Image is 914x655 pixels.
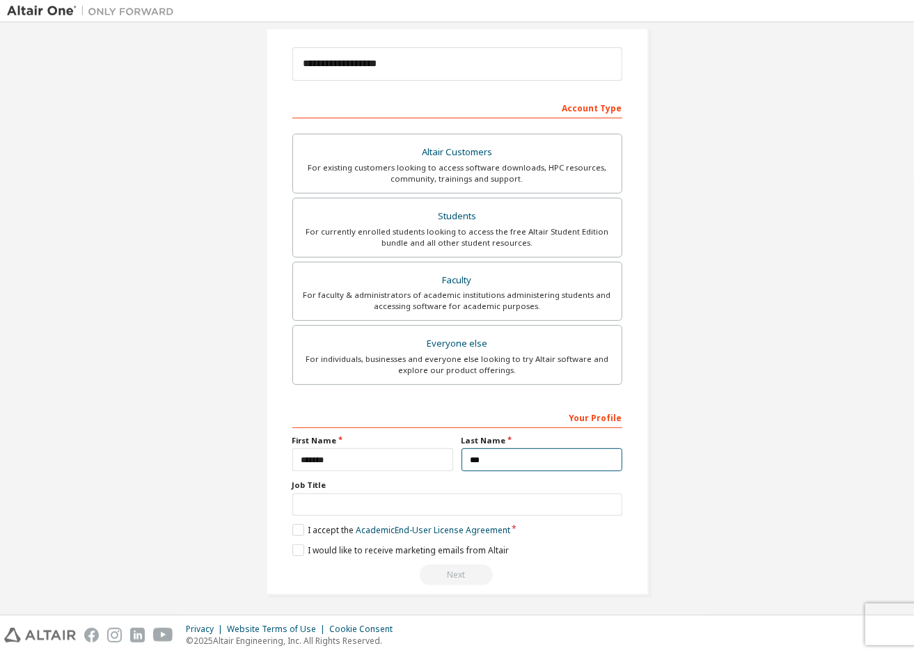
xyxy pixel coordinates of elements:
img: youtube.svg [153,628,173,642]
div: For faculty & administrators of academic institutions administering students and accessing softwa... [301,290,613,312]
label: Last Name [462,435,622,446]
p: © 2025 Altair Engineering, Inc. All Rights Reserved. [186,635,401,647]
div: For individuals, businesses and everyone else looking to try Altair software and explore our prod... [301,354,613,376]
div: Read and acccept EULA to continue [292,565,622,585]
img: Altair One [7,4,181,18]
label: I accept the [292,524,510,536]
img: linkedin.svg [130,628,145,642]
div: Altair Customers [301,143,613,162]
label: First Name [292,435,453,446]
div: Website Terms of Use [227,624,329,635]
div: Everyone else [301,334,613,354]
div: Your Profile [292,406,622,428]
div: For currently enrolled students looking to access the free Altair Student Edition bundle and all ... [301,226,613,248]
div: Cookie Consent [329,624,401,635]
a: Academic End-User License Agreement [356,524,510,536]
div: Faculty [301,271,613,290]
img: instagram.svg [107,628,122,642]
div: Account Type [292,96,622,118]
label: Job Title [292,480,622,491]
div: Privacy [186,624,227,635]
img: altair_logo.svg [4,628,76,642]
label: I would like to receive marketing emails from Altair [292,544,509,556]
div: For existing customers looking to access software downloads, HPC resources, community, trainings ... [301,162,613,184]
img: facebook.svg [84,628,99,642]
div: Students [301,207,613,226]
